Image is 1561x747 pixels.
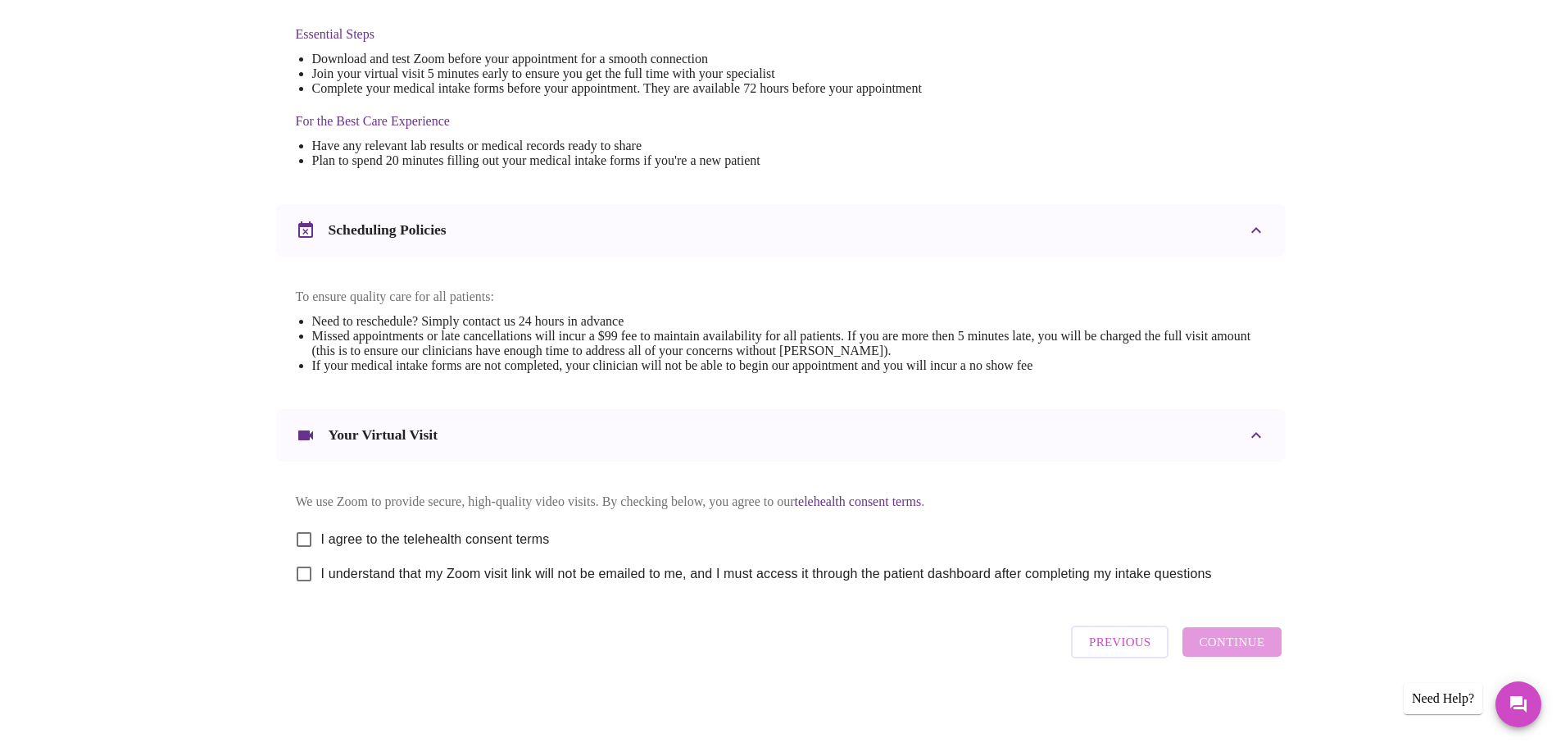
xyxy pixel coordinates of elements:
li: Complete your medical intake forms before your appointment. They are available 72 hours before yo... [312,81,922,96]
h3: Your Virtual Visit [329,426,438,444]
h3: Scheduling Policies [329,221,447,239]
p: To ensure quality care for all patients: [296,289,1266,304]
span: I agree to the telehealth consent terms [321,530,550,549]
h4: For the Best Care Experience [296,114,922,129]
a: telehealth consent terms [795,494,922,508]
div: Your Virtual Visit [276,409,1286,462]
li: Download and test Zoom before your appointment for a smooth connection [312,52,922,66]
li: If your medical intake forms are not completed, your clinician will not be able to begin our appo... [312,358,1266,373]
div: Need Help? [1404,683,1482,714]
span: Previous [1089,631,1150,653]
li: Missed appointments or late cancellations will incur a $99 fee to maintain availability for all p... [312,329,1266,358]
li: Need to reschedule? Simply contact us 24 hours in advance [312,314,1266,329]
h4: Essential Steps [296,27,922,42]
button: Previous [1071,626,1168,658]
button: Messages [1495,681,1541,727]
li: Join your virtual visit 5 minutes early to ensure you get the full time with your specialist [312,66,922,81]
li: Plan to spend 20 minutes filling out your medical intake forms if you're a new patient [312,153,922,168]
div: Scheduling Policies [276,204,1286,257]
p: We use Zoom to provide secure, high-quality video visits. By checking below, you agree to our . [296,494,1266,509]
span: I understand that my Zoom visit link will not be emailed to me, and I must access it through the ... [321,564,1212,584]
li: Have any relevant lab results or medical records ready to share [312,139,922,153]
